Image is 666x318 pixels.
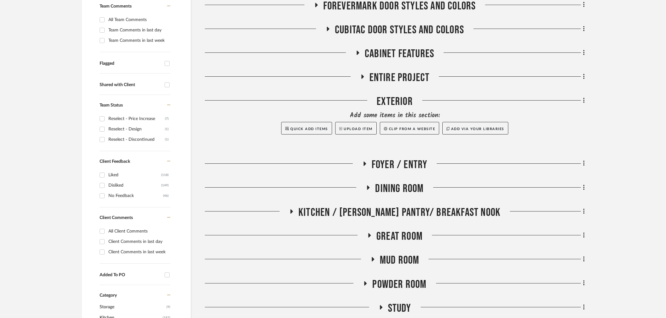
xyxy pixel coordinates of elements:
button: Add via your libraries [442,122,508,134]
div: Flagged [100,61,161,66]
div: (1) [165,124,169,134]
div: Team Comments in last week [108,36,169,46]
span: Cabinet Features [365,47,434,61]
span: Great Room [376,230,423,243]
button: Upload Item [335,122,377,134]
div: Reselect - Design [108,124,165,134]
div: Team Comments in last day [108,25,169,35]
div: Reselect - Discontinued [108,134,165,145]
div: (1) [165,134,169,145]
span: Client Feedback [100,159,130,164]
span: Kitchen / [PERSON_NAME] Pantry/ Breakfast Nook [298,206,500,219]
span: Mud Room [380,254,419,267]
div: Shared with Client [100,82,161,88]
span: Client Comments [100,216,133,220]
span: Team Comments [100,4,132,8]
div: No Feedback [108,191,163,201]
div: Added To PO [100,272,161,278]
div: Add some items in this section: [205,111,585,120]
span: Quick Add Items [290,127,328,131]
div: (149) [161,180,169,190]
button: Clip from a website [380,122,439,134]
div: Disliked [108,180,161,190]
span: Study [388,302,411,315]
span: Powder Room [372,278,426,291]
div: Client Comments in last week [108,247,169,257]
button: Quick Add Items [281,122,332,134]
div: (46) [163,191,169,201]
span: (9) [166,302,170,312]
div: (118) [161,170,169,180]
div: (7) [165,114,169,124]
div: All Team Comments [108,15,169,25]
div: Reselect - Price Increase [108,114,165,124]
span: Team Status [100,103,123,107]
span: Dining Room [375,182,423,195]
div: Liked [108,170,161,180]
span: Category [100,293,117,298]
span: Foyer / Entry [372,158,428,172]
span: Storage [100,302,165,312]
div: Client Comments in last day [108,237,169,247]
span: CUBITAC DOOR STYLES AND COLORS [335,23,464,37]
div: All Client Comments [108,226,169,236]
span: Entire Project [369,71,430,85]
